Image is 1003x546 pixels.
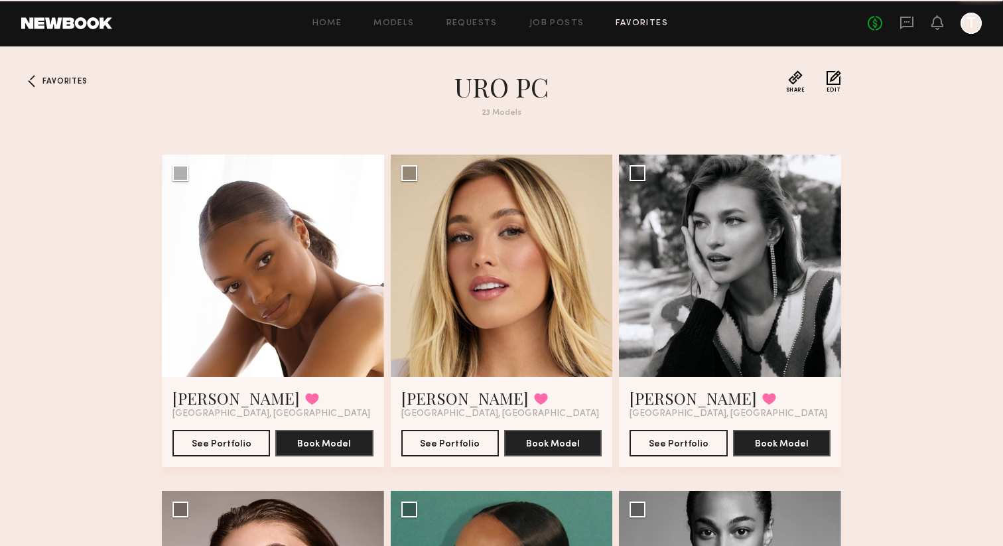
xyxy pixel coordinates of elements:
button: Edit [827,70,841,93]
button: Book Model [504,430,602,456]
button: See Portfolio [401,430,499,456]
a: Book Model [275,437,373,448]
button: See Portfolio [630,430,727,456]
a: Book Model [504,437,602,448]
span: [GEOGRAPHIC_DATA], [GEOGRAPHIC_DATA] [401,409,599,419]
a: [PERSON_NAME] [401,387,529,409]
span: [GEOGRAPHIC_DATA], [GEOGRAPHIC_DATA] [630,409,827,419]
span: Favorites [42,78,87,86]
button: Share [786,70,805,93]
a: [PERSON_NAME] [630,387,757,409]
a: Models [373,19,414,28]
a: T [961,13,982,34]
a: Favorites [616,19,668,28]
h1: URO PC [263,70,740,103]
a: Favorites [21,70,42,92]
button: Book Model [733,430,831,456]
button: See Portfolio [172,430,270,456]
button: Book Model [275,430,373,456]
a: Requests [446,19,498,28]
div: 23 Models [263,109,740,117]
a: Home [312,19,342,28]
span: Share [786,88,805,93]
a: Book Model [733,437,831,448]
a: [PERSON_NAME] [172,387,300,409]
span: [GEOGRAPHIC_DATA], [GEOGRAPHIC_DATA] [172,409,370,419]
span: Edit [827,88,841,93]
a: Job Posts [529,19,584,28]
